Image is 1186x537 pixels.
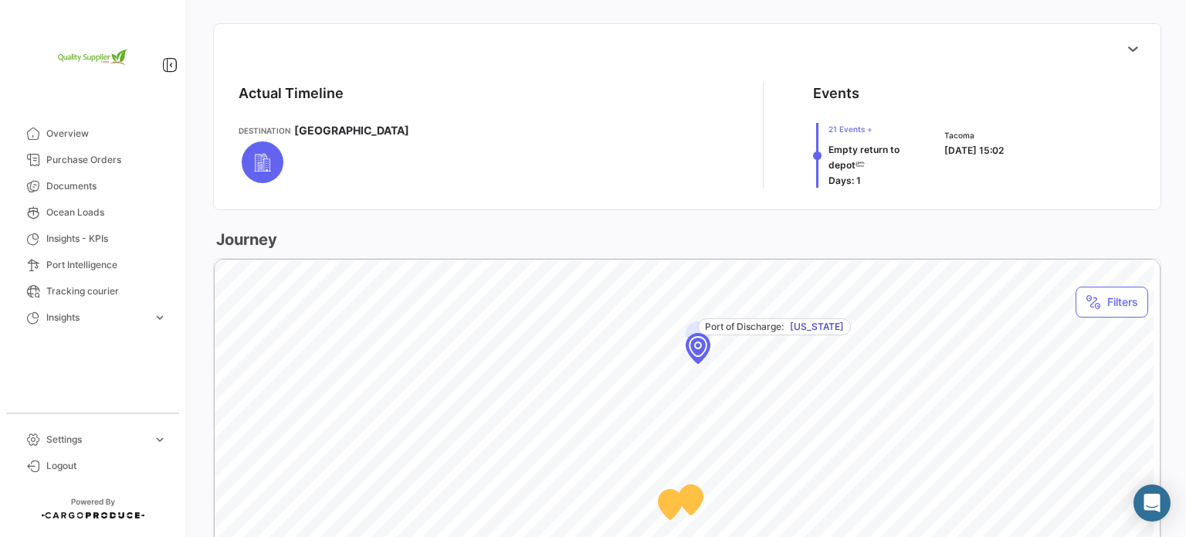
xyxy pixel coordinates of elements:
app-card-info-title: Destination [239,124,290,137]
span: Ocean Loads [46,206,167,219]
img: 2e1e32d8-98e2-4bbc-880e-a7f20153c351.png [54,19,131,96]
span: Tracking courier [46,284,167,298]
span: Port Intelligence [46,258,167,272]
span: [US_STATE] [790,320,844,334]
div: Map marker [658,489,683,520]
span: Purchase Orders [46,153,167,167]
span: Insights - KPIs [46,232,167,246]
span: [GEOGRAPHIC_DATA] [294,123,409,138]
span: Insights [46,311,147,325]
a: Tracking courier [12,278,173,304]
div: Map marker [686,333,710,364]
span: 21 Events + [829,123,927,135]
span: expand_more [153,311,167,325]
span: Tacoma [944,129,1004,141]
a: Insights - KPIs [12,226,173,252]
a: Port Intelligence [12,252,173,278]
span: Settings [46,433,147,447]
a: Documents [12,173,173,199]
a: Ocean Loads [12,199,173,226]
a: Purchase Orders [12,147,173,173]
div: Map marker [679,484,703,515]
span: Documents [46,179,167,193]
div: Events [813,83,859,104]
div: Actual Timeline [239,83,344,104]
span: Days: 1 [829,175,861,186]
span: expand_more [153,433,167,447]
span: Logout [46,459,167,473]
h3: Journey [213,229,277,250]
span: [DATE] 15:02 [944,144,1004,156]
button: Filters [1076,287,1148,318]
span: Overview [46,127,167,141]
a: Overview [12,121,173,147]
div: Abrir Intercom Messenger [1133,484,1171,522]
span: Empty return to depot [829,144,900,171]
